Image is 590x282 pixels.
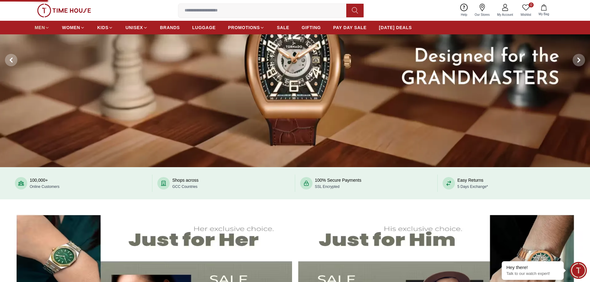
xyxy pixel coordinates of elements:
[472,12,492,17] span: Our Stores
[315,184,340,189] span: SSL Encrypted
[379,24,412,31] span: [DATE] DEALS
[97,22,113,33] a: KIDS
[379,22,412,33] a: [DATE] DEALS
[302,24,321,31] span: GIFTING
[458,12,470,17] span: Help
[228,22,264,33] a: PROMOTIONS
[30,184,59,189] span: Online Customers
[160,24,180,31] span: BRANDS
[518,12,534,17] span: Wishlist
[517,2,535,18] a: 0Wishlist
[125,22,147,33] a: UNISEX
[506,264,559,271] div: Hey there!
[536,12,552,16] span: My Bag
[457,184,488,189] span: 5 Days Exchange*
[172,177,199,189] div: Shops across
[495,12,516,17] span: My Account
[333,22,367,33] a: PAY DAY SALE
[62,24,80,31] span: WOMEN
[315,177,361,189] div: 100% Secure Payments
[35,24,45,31] span: MEN
[192,24,216,31] span: LUGGAGE
[172,184,197,189] span: GCC Countries
[97,24,108,31] span: KIDS
[506,271,559,276] p: Talk to our watch expert!
[35,22,50,33] a: MEN
[37,4,91,17] img: ...
[570,262,587,279] div: Chat Widget
[62,22,85,33] a: WOMEN
[333,24,367,31] span: PAY DAY SALE
[471,2,493,18] a: Our Stores
[160,22,180,33] a: BRANDS
[30,177,59,189] div: 100,000+
[457,2,471,18] a: Help
[457,177,488,189] div: Easy Returns
[277,22,289,33] a: SALE
[192,22,216,33] a: LUGGAGE
[302,22,321,33] a: GIFTING
[529,2,534,7] span: 0
[125,24,143,31] span: UNISEX
[228,24,260,31] span: PROMOTIONS
[277,24,289,31] span: SALE
[535,3,553,18] button: My Bag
